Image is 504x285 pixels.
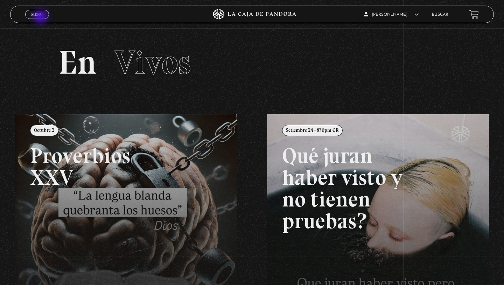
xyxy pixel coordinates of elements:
[114,42,191,82] span: Vivos
[469,10,479,19] a: View your shopping cart
[31,12,43,16] span: Menu
[29,18,45,23] span: Cerrar
[58,46,446,79] h2: En
[364,13,419,17] span: [PERSON_NAME]
[432,13,448,17] a: Buscar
